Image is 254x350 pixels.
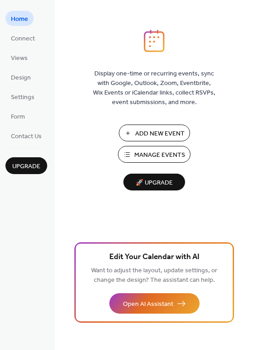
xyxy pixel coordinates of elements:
[12,162,40,171] span: Upgrade
[129,177,180,189] span: 🚀 Upgrade
[11,93,34,102] span: Settings
[123,300,173,309] span: Open AI Assistant
[118,146,190,163] button: Manage Events
[123,174,185,190] button: 🚀 Upgrade
[134,150,185,160] span: Manage Events
[109,251,200,264] span: Edit Your Calendar with AI
[11,132,42,141] span: Contact Us
[5,89,40,104] a: Settings
[144,30,165,52] img: logo_icon.svg
[5,128,47,143] a: Contact Us
[5,109,30,124] a: Form
[5,50,33,65] a: Views
[11,15,28,24] span: Home
[5,30,40,45] a: Connect
[5,11,34,26] a: Home
[5,70,36,85] a: Design
[11,54,28,63] span: Views
[11,34,35,44] span: Connect
[93,69,215,107] span: Display one-time or recurring events, sync with Google, Outlook, Zoom, Eventbrite, Wix Events or ...
[119,125,190,141] button: Add New Event
[91,265,217,286] span: Want to adjust the layout, update settings, or change the design? The assistant can help.
[135,129,185,139] span: Add New Event
[5,157,47,174] button: Upgrade
[11,73,31,83] span: Design
[11,112,25,122] span: Form
[109,293,200,314] button: Open AI Assistant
